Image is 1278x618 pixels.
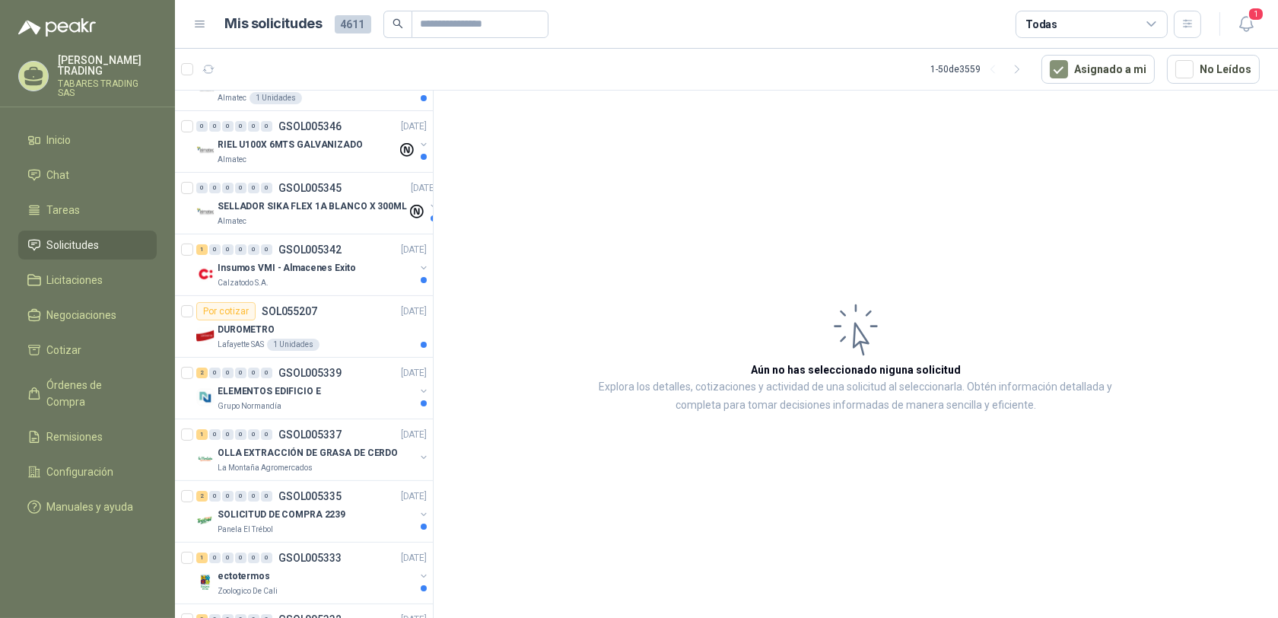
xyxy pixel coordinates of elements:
[262,306,317,317] p: SOL055207
[47,377,142,410] span: Órdenes de Compra
[401,428,427,442] p: [DATE]
[222,553,234,563] div: 0
[248,121,259,132] div: 0
[196,368,208,378] div: 2
[18,18,96,37] img: Logo peakr
[196,121,208,132] div: 0
[401,551,427,565] p: [DATE]
[218,215,246,228] p: Almatec
[218,446,398,460] p: OLLA EXTRACCIÓN DE GRASA DE CERDO
[218,154,246,166] p: Almatec
[18,492,157,521] a: Manuales y ayuda
[278,368,342,378] p: GSOL005339
[196,302,256,320] div: Por cotizar
[335,15,371,33] span: 4611
[196,491,208,502] div: 2
[47,499,134,515] span: Manuales y ayuda
[218,339,264,351] p: Lafayette SAS
[261,121,272,132] div: 0
[261,244,272,255] div: 0
[267,339,319,351] div: 1 Unidades
[175,296,433,358] a: Por cotizarSOL055207[DATE] Company LogoDUROMETROLafayette SAS1 Unidades
[47,272,103,288] span: Licitaciones
[248,429,259,440] div: 0
[261,183,272,193] div: 0
[47,428,103,445] span: Remisiones
[401,243,427,257] p: [DATE]
[209,183,221,193] div: 0
[235,553,246,563] div: 0
[248,183,259,193] div: 0
[196,327,215,345] img: Company Logo
[18,196,157,225] a: Tareas
[18,336,157,365] a: Cotizar
[218,569,270,584] p: ectotermos
[222,368,234,378] div: 0
[1041,55,1155,84] button: Asignado a mi
[209,491,221,502] div: 0
[222,183,234,193] div: 0
[218,384,321,399] p: ELEMENTOS EDIFICIO E
[196,487,430,536] a: 2 0 0 0 0 0 GSOL005335[DATE] Company LogoSOLICITUD DE COMPRA 2239Panela El Trébol
[278,491,342,502] p: GSOL005335
[235,429,246,440] div: 0
[196,179,440,228] a: 0 0 0 0 0 0 GSOL005345[DATE] Company LogoSELLADOR SIKA FLEX 1A BLANCO X 300MLAlmatec
[209,429,221,440] div: 0
[218,323,275,337] p: DUROMETRO
[1232,11,1260,38] button: 1
[18,457,157,486] a: Configuración
[930,57,1029,81] div: 1 - 50 de 3559
[18,231,157,260] a: Solicitudes
[401,366,427,381] p: [DATE]
[196,203,215,221] img: Company Logo
[218,585,278,597] p: Zoologico De Cali
[248,553,259,563] div: 0
[196,553,208,563] div: 1
[235,244,246,255] div: 0
[58,55,157,76] p: [PERSON_NAME] TRADING
[218,400,281,413] p: Grupo Normandía
[196,511,215,530] img: Company Logo
[18,266,157,295] a: Licitaciones
[47,307,117,323] span: Negociaciones
[261,491,272,502] div: 0
[1248,7,1264,21] span: 1
[278,244,342,255] p: GSOL005342
[218,277,269,289] p: Calzatodo S.A.
[47,463,114,480] span: Configuración
[209,244,221,255] div: 0
[218,261,356,276] p: Insumos VMI - Almacenes Exito
[411,181,437,196] p: [DATE]
[218,92,246,104] p: Almatec
[401,119,427,134] p: [DATE]
[586,378,1126,415] p: Explora los detalles, cotizaciones y actividad de una solicitud al seleccionarla. Obtén informaci...
[261,553,272,563] div: 0
[196,388,215,406] img: Company Logo
[209,553,221,563] div: 0
[218,462,313,474] p: La Montaña Agromercados
[47,202,81,218] span: Tareas
[261,429,272,440] div: 0
[196,429,208,440] div: 1
[196,244,208,255] div: 1
[235,121,246,132] div: 0
[18,126,157,154] a: Inicio
[401,489,427,504] p: [DATE]
[393,18,403,29] span: search
[47,167,70,183] span: Chat
[47,132,72,148] span: Inicio
[209,368,221,378] div: 0
[18,371,157,416] a: Órdenes de Compra
[1025,16,1057,33] div: Todas
[401,304,427,319] p: [DATE]
[222,244,234,255] div: 0
[222,491,234,502] div: 0
[1167,55,1260,84] button: No Leídos
[218,524,273,536] p: Panela El Trébol
[250,92,302,104] div: 1 Unidades
[47,342,82,358] span: Cotizar
[196,364,430,413] a: 2 0 0 0 0 0 GSOL005339[DATE] Company LogoELEMENTOS EDIFICIO EGrupo Normandía
[196,549,430,597] a: 1 0 0 0 0 0 GSOL005333[DATE] Company LogoectotermosZoologico De Cali
[248,491,259,502] div: 0
[218,508,345,522] p: SOLICITUD DE COMPRA 2239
